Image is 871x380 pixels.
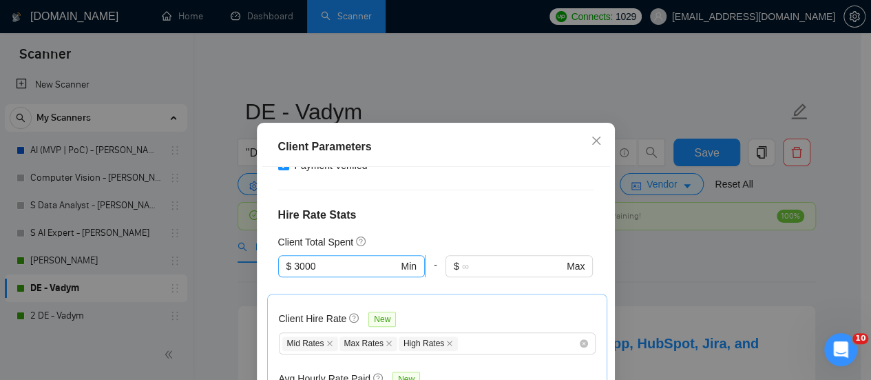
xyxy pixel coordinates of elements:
span: Mid Rates [282,337,338,351]
input: 0 [294,259,398,274]
button: Close [578,123,615,160]
span: close-circle [580,339,588,348]
span: close [591,135,602,146]
span: New [368,312,396,327]
div: - [426,255,445,294]
span: $ [454,259,459,274]
h5: Client Total Spent [278,234,353,250]
span: Max [567,259,585,274]
input: ∞ [462,259,564,274]
span: Max Rates [339,337,397,351]
span: High Rates [399,337,458,351]
span: $ [286,259,292,274]
span: question-circle [356,236,367,247]
span: close [446,340,453,347]
span: 10 [852,333,868,344]
span: question-circle [349,312,360,323]
iframe: Intercom live chat [824,333,857,366]
h5: Client Hire Rate [279,311,347,326]
div: Client Parameters [278,139,594,155]
h4: Hire Rate Stats [278,207,594,223]
span: Min [401,259,417,274]
span: close [386,340,392,347]
span: close [326,340,333,347]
